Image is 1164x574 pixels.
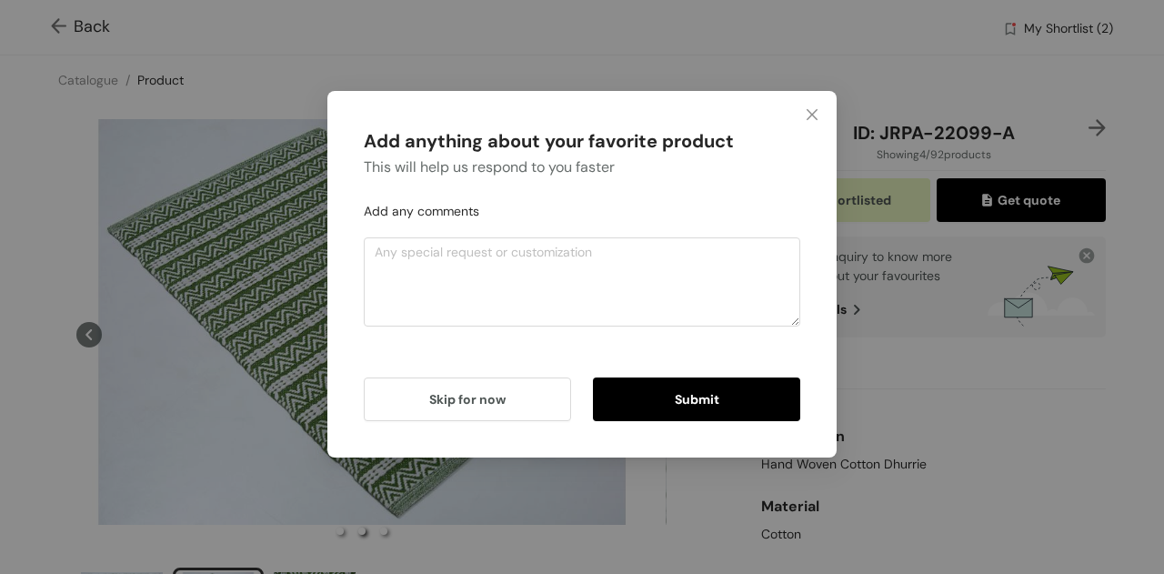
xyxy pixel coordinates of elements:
div: Add anything about your favorite product [364,127,800,156]
button: Submit [593,378,800,421]
span: Add any comments [364,203,479,219]
button: Close [788,91,837,140]
span: close [805,107,819,122]
span: Submit [675,389,719,409]
span: Skip for now [429,389,506,409]
button: Skip for now [364,378,571,421]
div: This will help us respond to you faster [364,156,800,200]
